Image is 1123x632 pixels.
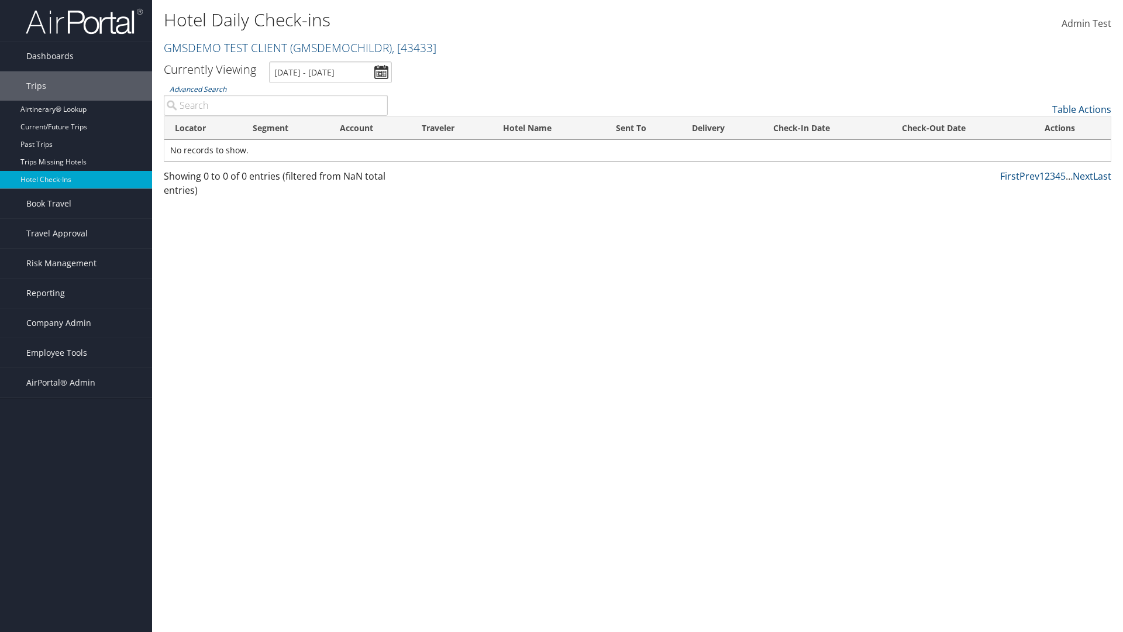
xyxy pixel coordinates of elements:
span: … [1066,170,1073,183]
th: Traveler: activate to sort column ascending [411,117,492,140]
a: 1 [1039,170,1045,183]
th: Check-In Date: activate to sort column ascending [763,117,891,140]
a: Admin Test [1062,6,1111,42]
a: Next [1073,170,1093,183]
a: 3 [1050,170,1055,183]
th: Hotel Name: activate to sort column ascending [492,117,605,140]
a: 5 [1060,170,1066,183]
th: Check-Out Date: activate to sort column ascending [891,117,1034,140]
th: Locator: activate to sort column ascending [164,117,242,140]
span: Book Travel [26,189,71,218]
a: First [1000,170,1019,183]
span: Employee Tools [26,338,87,367]
span: Risk Management [26,249,97,278]
a: Last [1093,170,1111,183]
span: AirPortal® Admin [26,368,95,397]
th: Account: activate to sort column ascending [329,117,412,140]
th: Delivery: activate to sort column ascending [681,117,762,140]
span: Trips [26,71,46,101]
h3: Currently Viewing [164,61,256,77]
input: [DATE] - [DATE] [269,61,392,83]
input: Advanced Search [164,95,388,116]
span: Travel Approval [26,219,88,248]
span: Company Admin [26,308,91,338]
th: Segment: activate to sort column ascending [242,117,329,140]
a: Prev [1019,170,1039,183]
span: Reporting [26,279,65,308]
a: Advanced Search [170,84,226,94]
div: Showing 0 to 0 of 0 entries (filtered from NaN total entries) [164,169,388,203]
td: No records to show. [164,140,1111,161]
th: Actions [1034,117,1111,140]
span: , [ 43433 ] [392,40,436,56]
a: GMSDEMO TEST CLIENT [164,40,436,56]
span: ( GMSDEMOCHILDR ) [290,40,392,56]
a: Table Actions [1052,103,1111,116]
th: Sent To: activate to sort column ascending [605,117,682,140]
img: airportal-logo.png [26,8,143,35]
span: Dashboards [26,42,74,71]
h1: Hotel Daily Check-ins [164,8,795,32]
a: 2 [1045,170,1050,183]
span: Admin Test [1062,17,1111,30]
a: 4 [1055,170,1060,183]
